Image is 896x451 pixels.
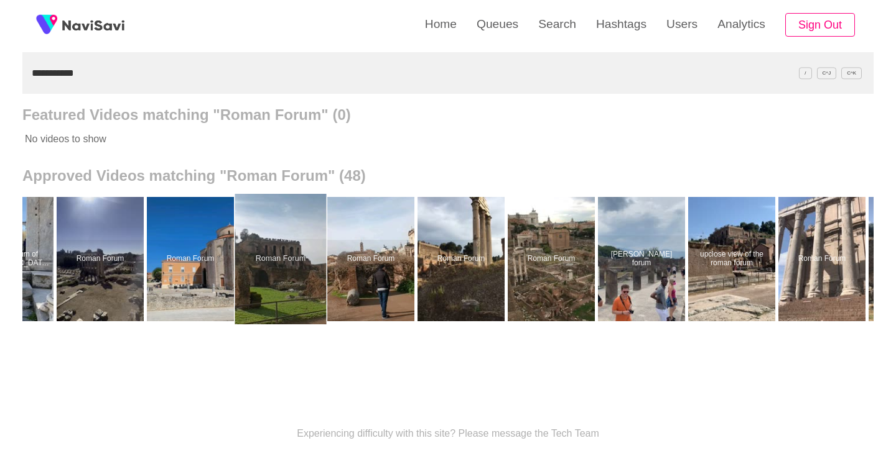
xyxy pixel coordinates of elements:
[57,197,147,321] a: Roman ForumRoman Forum
[22,106,874,124] h2: Featured Videos matching "Roman Forum" (0)
[418,197,508,321] a: Roman ForumRoman Forum
[147,197,237,321] a: Roman ForumRoman Forum
[598,197,688,321] a: [PERSON_NAME] forumPompei Roman forum
[327,197,418,321] a: Roman ForumRoman Forum
[785,13,855,37] button: Sign Out
[237,197,327,321] a: Roman ForumRoman Forum
[778,197,869,321] a: Roman ForumRoman Forum
[22,167,874,184] h2: Approved Videos matching "Roman Forum" (48)
[22,124,788,155] p: No videos to show
[297,428,599,439] p: Experiencing difficulty with this site? Please message the Tech Team
[31,9,62,40] img: fireSpot
[817,67,837,79] span: C^J
[799,67,811,79] span: /
[688,197,778,321] a: upclose view of the roman forumupclose view of the roman forum
[62,19,124,31] img: fireSpot
[841,67,862,79] span: C^K
[508,197,598,321] a: Roman ForumRoman Forum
